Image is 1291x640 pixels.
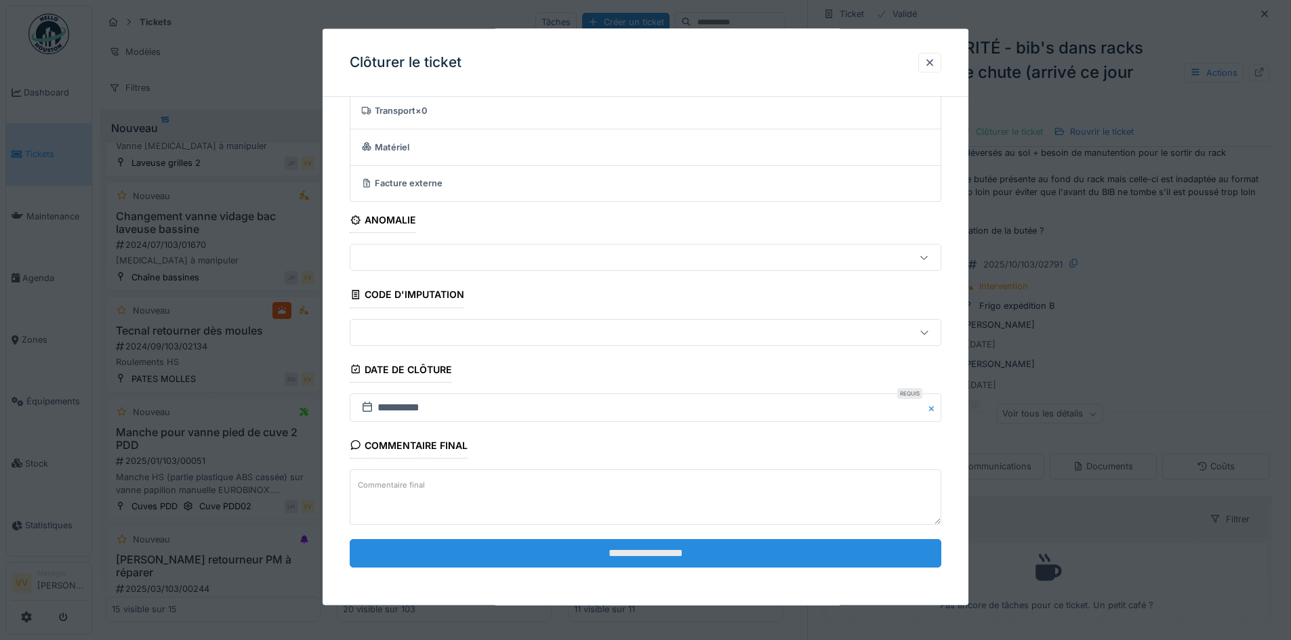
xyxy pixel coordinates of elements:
[355,476,428,493] label: Commentaire final
[350,359,452,382] div: Date de clôture
[361,177,924,190] div: Facture externe
[926,393,941,421] button: Close
[350,54,462,71] h3: Clôturer le ticket
[361,140,924,153] div: Matériel
[356,171,935,196] summary: Facture externe
[350,210,416,233] div: Anomalie
[361,104,924,116] div: Transport × 0
[356,134,935,159] summary: Matériel
[350,435,468,458] div: Commentaire final
[897,387,922,398] div: Requis
[356,98,935,123] summary: Transport×0
[350,284,464,307] div: Code d'imputation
